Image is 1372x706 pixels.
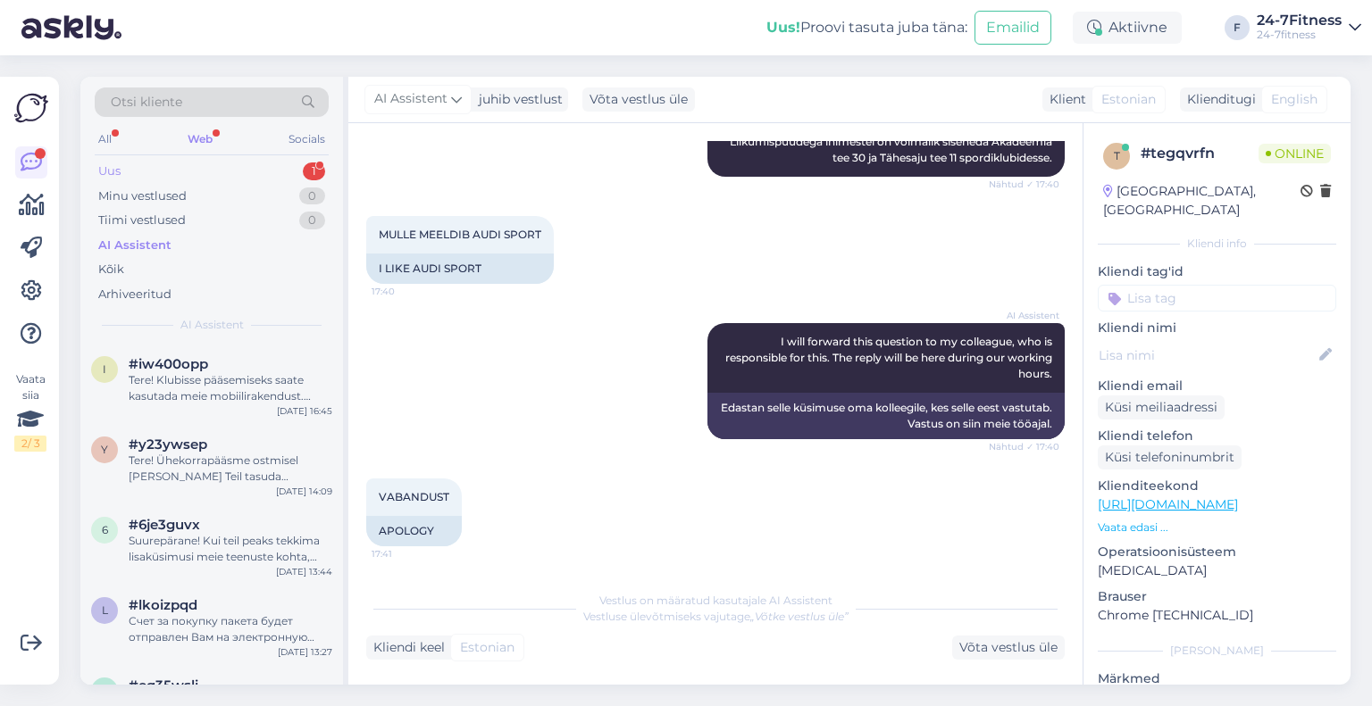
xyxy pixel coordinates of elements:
[276,485,332,498] div: [DATE] 14:09
[989,440,1059,453] span: Nähtud ✓ 17:40
[1098,543,1336,561] p: Operatsioonisüsteem
[98,187,187,205] div: Minu vestlused
[1114,149,1120,162] span: t
[472,90,563,109] div: juhib vestlust
[1073,12,1182,44] div: Aktiivne
[1225,15,1250,40] div: F
[129,356,208,372] span: #iw400opp
[129,597,197,613] span: #lkoizpqd
[374,89,448,109] span: AI Assistent
[1098,519,1336,536] p: Vaata edasi ...
[766,17,967,38] div: Proovi tasuta juba täna:
[766,19,800,36] b: Uus!
[1098,496,1238,512] a: [URL][DOMAIN_NAME]
[1098,395,1225,419] div: Küsi meiliaadressi
[372,547,439,561] span: 17:41
[1257,13,1342,28] div: 24-7Fitness
[277,404,332,418] div: [DATE] 16:45
[379,228,541,241] span: MULLE MEELDIB AUDI SPORT
[1098,236,1336,252] div: Kliendi info
[1098,669,1336,688] p: Märkmed
[1257,28,1342,42] div: 24-7fitness
[98,162,121,180] div: Uus
[102,523,108,536] span: 6
[975,11,1051,45] button: Emailid
[103,362,106,376] span: i
[582,87,695,112] div: Võta vestlus üle
[379,490,449,503] span: VABANDUST
[98,261,124,278] div: Kõik
[989,178,1059,191] span: Nähtud ✓ 17:40
[1099,345,1316,365] input: Lisa nimi
[299,187,325,205] div: 0
[101,684,108,697] span: e
[1098,606,1336,625] p: Chrome [TECHNICAL_ID]
[14,91,48,125] img: Askly Logo
[725,335,1055,380] span: I will forward this question to my colleague, who is responsible for this. The reply will be here...
[1259,144,1331,163] span: Online
[299,212,325,229] div: 0
[952,635,1065,660] div: Võta vestlus üle
[1103,182,1301,220] div: [GEOGRAPHIC_DATA], [GEOGRAPHIC_DATA]
[1141,143,1259,164] div: # tegqvrfn
[276,565,332,578] div: [DATE] 13:44
[1180,90,1256,109] div: Klienditugi
[102,603,108,617] span: l
[129,517,200,533] span: #6je3guvx
[1257,13,1361,42] a: 24-7Fitness24-7fitness
[372,285,439,298] span: 17:40
[1098,561,1336,580] p: [MEDICAL_DATA]
[180,317,244,333] span: AI Assistent
[14,371,46,452] div: Vaata siia
[129,453,332,485] div: Tere! Ühekorrapääsme ostmisel [PERSON_NAME] Teil tasuda liitumistasu, kuna Te ei astu ühekorrapää...
[1098,262,1336,281] p: Kliendi tag'id
[1098,427,1336,445] p: Kliendi telefon
[14,436,46,452] div: 2 / 3
[129,436,207,453] span: #y23ywsep
[278,645,332,659] div: [DATE] 13:27
[366,516,462,546] div: APOLOGY
[95,128,115,151] div: All
[366,638,445,657] div: Kliendi keel
[129,533,332,565] div: Suurepärane! Kui teil peaks tekkima lisaküsimusi meie teenuste kohta, oleme alati valmis aitama.
[992,309,1059,322] span: AI Assistent
[1098,319,1336,337] p: Kliendi nimi
[1098,285,1336,311] input: Lisa tag
[98,237,171,254] div: AI Assistent
[184,128,216,151] div: Web
[1098,445,1242,469] div: Küsi telefoninumbrit
[1271,90,1318,109] span: English
[129,677,198,694] span: #eq35wsli
[285,128,329,151] div: Socials
[366,253,554,284] div: I LIKE AUDI SPORT
[707,393,1065,439] div: Edastan selle küsimuse oma kolleegile, kes selle eest vastutab. Vastus on siin meie tööajal.
[750,610,849,623] i: „Võtke vestlus üle”
[1101,90,1156,109] span: Estonian
[583,610,849,623] span: Vestluse ülevõtmiseks vajutage
[101,443,108,456] span: y
[98,286,171,303] div: Arhiveeritud
[1098,477,1336,495] p: Klienditeekond
[303,162,325,180] div: 1
[98,212,186,229] div: Tiimi vestlused
[599,594,832,607] span: Vestlus on määratud kasutajale AI Assistent
[111,93,182,112] span: Otsi kliente
[129,372,332,404] div: Tere! Klubisse pääsemiseks saate kasutada meie mobiilirakendust. Füüsiline plastikkaart on soovi ...
[460,638,514,657] span: Estonian
[1042,90,1086,109] div: Klient
[1098,587,1336,606] p: Brauser
[1098,643,1336,659] div: [PERSON_NAME]
[129,613,332,645] div: Счет за покупку пакета будет отправлен Вам на электронную почту после совершения покупки. Также с...
[1098,377,1336,395] p: Kliendi email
